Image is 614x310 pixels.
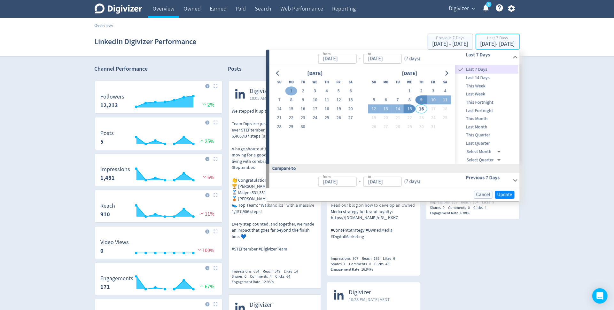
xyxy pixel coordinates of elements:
[199,211,205,216] img: negative-performance.svg
[321,114,333,123] button: 25
[97,166,220,183] svg: Impressions 1,481
[97,130,220,147] svg: Posts 5
[485,205,486,210] span: 4
[232,279,278,285] div: Engagement Rate
[374,261,393,267] div: Clicks
[455,99,518,106] span: This Fortnight
[95,31,197,52] h1: LinkedIn Digivizer Performance
[101,174,115,182] strong: 1,481
[250,301,291,309] span: Digivizer
[345,105,356,114] button: 20
[432,36,468,41] div: Previous 7 Days
[443,205,445,210] span: 0
[228,65,242,75] h2: Posts
[455,139,518,147] div: Last Quarter
[273,78,285,87] th: Sunday
[383,256,399,261] div: Likes
[199,283,214,290] span: 67%
[492,200,494,205] span: 9
[196,247,203,252] img: negative-performance.svg
[285,78,297,87] th: Monday
[460,211,470,216] span: 6.88%
[345,114,356,123] button: 27
[455,115,518,123] span: This Month
[448,205,473,211] div: Comments
[442,69,451,78] button: Go to next month
[427,78,439,87] th: Friday
[368,105,380,114] button: 12
[297,78,309,87] th: Tuesday
[297,114,309,123] button: 23
[333,96,345,105] button: 12
[452,200,457,205] span: 189
[95,22,112,28] a: Overview
[401,55,423,62] div: ( 7 days )
[232,269,263,274] div: Impressions
[404,105,416,114] button: 15
[269,50,520,65] div: from-to(7 days)Last 7 Days
[427,105,439,114] button: 17
[461,200,482,205] div: Reach
[321,105,333,114] button: 18
[404,123,416,131] button: 29
[345,96,356,105] button: 13
[254,269,260,274] span: 634
[273,69,283,78] button: Go to previous month
[392,105,404,114] button: 14
[305,69,324,78] div: [DATE]
[455,91,518,98] span: Last Week
[199,283,205,288] img: positive-performance.svg
[401,178,420,186] div: ( 7 days )
[297,123,309,131] button: 30
[309,114,321,123] button: 24
[362,256,383,261] div: Reach
[455,107,518,114] span: Last Fortnight
[455,65,518,74] div: Last 7 Days
[321,96,333,105] button: 11
[309,105,321,114] button: 17
[349,289,390,296] span: Digivizer
[361,267,373,272] span: 16.94%
[455,140,518,147] span: Last Quarter
[455,123,518,131] div: Last Month
[427,87,439,96] button: 3
[250,88,291,95] span: Digivizer
[112,22,114,28] span: /
[285,114,297,123] button: 22
[101,202,115,210] dt: Reach
[349,296,390,303] span: 10:28 PM [DATE] AEDT
[497,192,512,197] span: Update
[471,6,477,12] span: expand_more
[369,261,371,266] span: 0
[101,239,129,246] dt: Video Views
[199,138,214,145] span: 25%
[214,302,218,306] img: Placeholder
[201,102,208,107] img: positive-performance.svg
[285,123,297,131] button: 29
[430,205,448,211] div: Shares
[380,78,392,87] th: Monday
[480,41,515,47] div: [DATE] - [DATE]
[294,269,298,274] span: 14
[455,115,518,123] div: This Month
[455,98,518,107] div: This Fortnight
[345,78,356,87] th: Saturday
[344,261,346,266] span: 1
[331,261,349,267] div: Shares
[404,78,416,87] th: Wednesday
[297,96,309,105] button: 9
[467,156,503,164] div: Select Quarter
[263,269,284,274] div: Reach
[327,81,420,251] a: Digivizer8:05 AM [DATE] AEDTOwned media about what you say and owning the space where you say it....
[349,261,374,267] div: Comments
[432,41,468,47] div: [DATE] - [DATE]
[404,114,416,123] button: 22
[199,211,214,217] span: 11%
[428,34,473,50] button: Previous 7 Days[DATE] - [DATE]
[392,96,404,105] button: 7
[353,256,358,261] span: 307
[101,283,110,291] strong: 171
[229,81,321,263] a: Digivizer10:05 AM [DATE] AEDTWe stepped it up this year...literally! 👣 Team Digivizer just comple...
[232,108,318,252] p: We stepped it up this year...literally! 👣 Team Digivizer just completed our biggest-ever STEPtemb...
[250,274,276,279] div: Comments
